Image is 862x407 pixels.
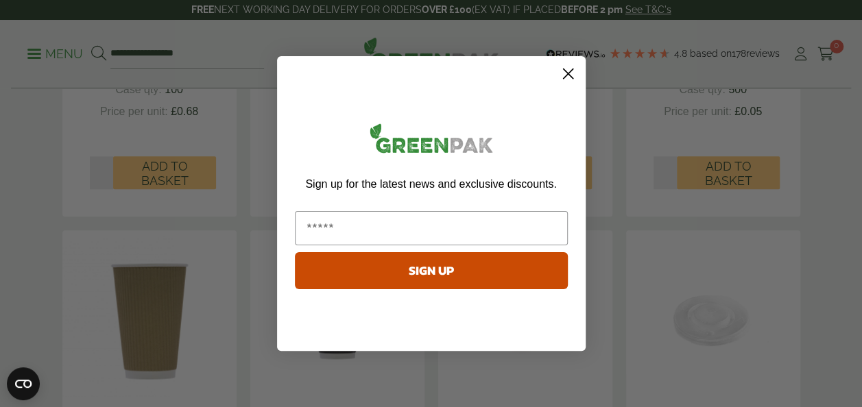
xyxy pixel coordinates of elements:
[295,118,568,164] img: greenpak_logo
[295,252,568,289] button: SIGN UP
[556,62,580,86] button: Close dialog
[305,178,556,190] span: Sign up for the latest news and exclusive discounts.
[295,211,568,245] input: Email
[7,367,40,400] button: Open CMP widget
